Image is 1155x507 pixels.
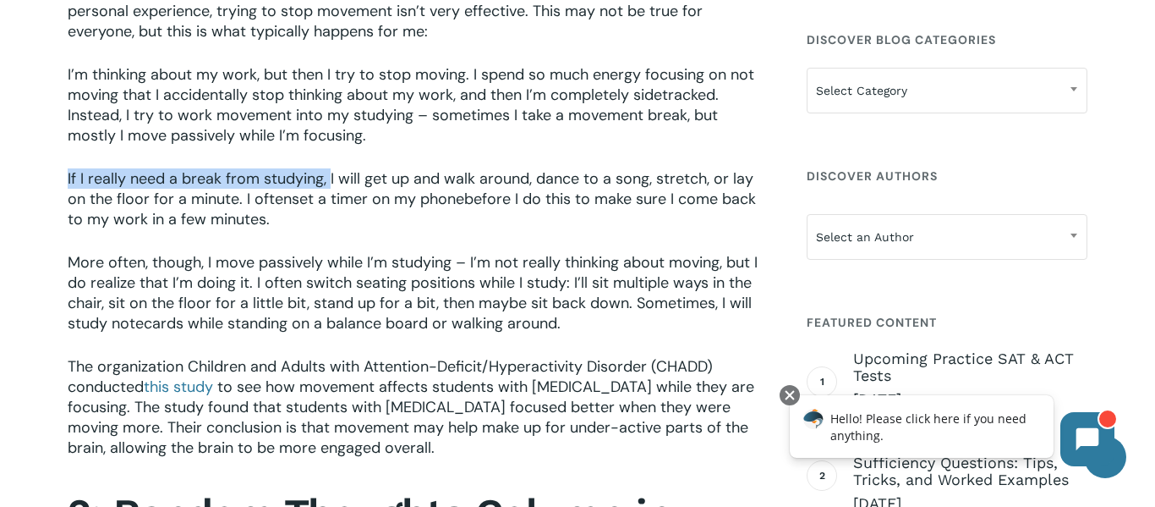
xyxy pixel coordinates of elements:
[68,168,753,209] span: If I really need a break from studying, I will get up and walk around, dance to a song, stretch, ...
[68,377,754,458] span: to see how movement affects students with [MEDICAL_DATA] while they are focusing. The study found...
[68,252,758,333] span: More often, though, I move passively while I’m studying – I’m not really thinking about moving, b...
[853,350,1087,410] a: Upcoming Practice SAT & ACT Tests [DATE]
[772,382,1131,483] iframe: Chatbot
[807,73,1087,108] span: Select Category
[853,350,1087,384] span: Upcoming Practice SAT & ACT Tests
[807,68,1087,113] span: Select Category
[144,377,213,397] a: this study
[68,189,756,229] span: before I do this to make sure I come back to my work in a few minutes.
[807,219,1087,255] span: Select an Author
[807,214,1087,260] span: Select an Author
[68,356,713,397] span: The organization Children and Adults with Attention-Deficit/Hyperactivity Disorder (CHADD) conducted
[807,25,1087,55] h4: Discover Blog Categories
[807,307,1087,338] h4: Featured Content
[68,64,754,146] span: I’m thinking about my work, but then I try to stop moving. I spend so much energy focusing on not...
[807,161,1087,191] h4: Discover Authors
[292,189,464,209] span: set a timer on my phone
